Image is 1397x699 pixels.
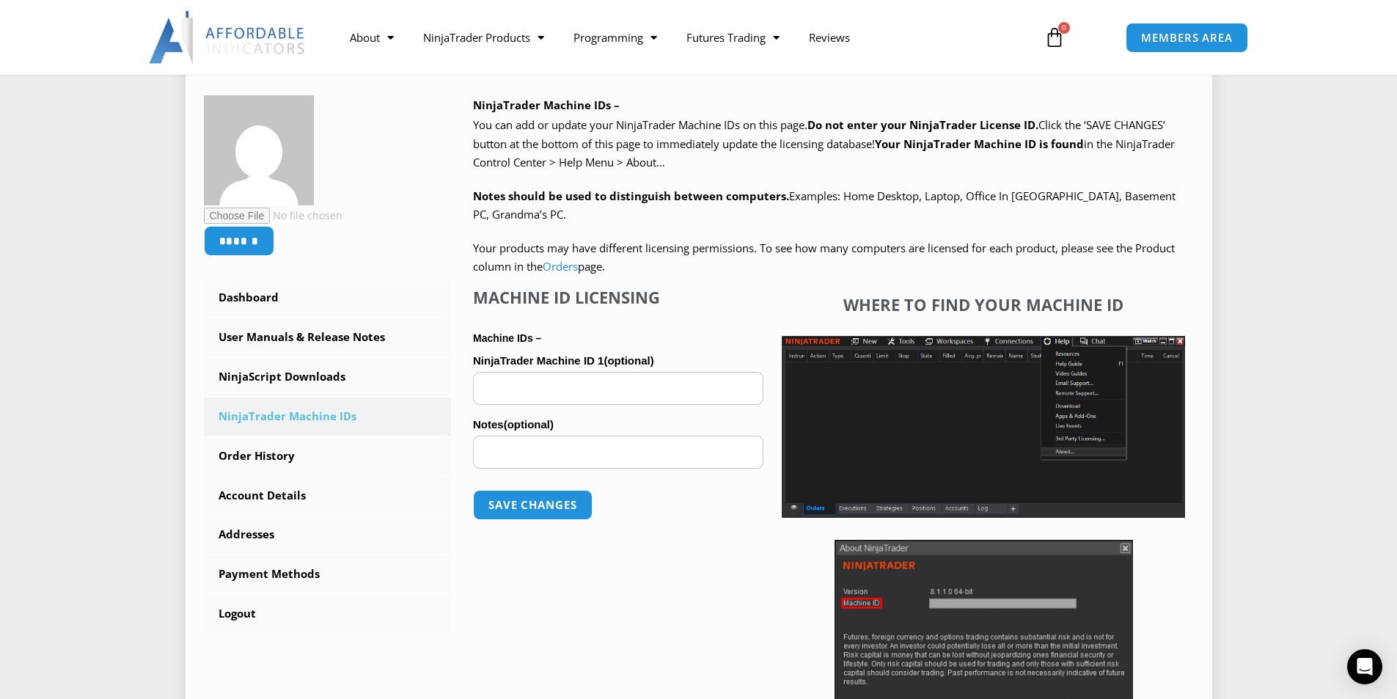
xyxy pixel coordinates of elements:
[543,259,578,274] a: Orders
[335,21,1027,54] nav: Menu
[875,136,1084,151] strong: Your NinjaTrader Machine ID is found
[1058,22,1070,34] span: 0
[1347,649,1382,684] div: Open Intercom Messenger
[149,11,307,64] img: LogoAI | Affordable Indicators – NinjaTrader
[504,418,554,431] span: (optional)
[473,117,1175,169] span: Click the ‘SAVE CHANGES’ button at the bottom of this page to immediately update the licensing da...
[794,21,865,54] a: Reviews
[204,398,452,436] a: NinjaTrader Machine IDs
[1126,23,1248,53] a: MEMBERS AREA
[204,555,452,593] a: Payment Methods
[473,189,1176,222] span: Examples: Home Desktop, Laptop, Office In [GEOGRAPHIC_DATA], Basement PC, Grandma’s PC.
[473,332,541,344] strong: Machine IDs –
[204,437,452,475] a: Order History
[473,288,763,307] h4: Machine ID Licensing
[204,95,314,205] img: dad6432197473a7ef764a56c2f9e7b16d9c27cd28d33e08e738fc0fd9002eacf
[782,336,1185,518] img: Screenshot 2025-01-17 1155544 | Affordable Indicators – NinjaTrader
[473,98,620,112] b: NinjaTrader Machine IDs –
[204,595,452,633] a: Logout
[1141,32,1233,43] span: MEMBERS AREA
[604,354,653,367] span: (optional)
[204,318,452,356] a: User Manuals & Release Notes
[782,295,1185,314] h4: Where to find your Machine ID
[408,21,559,54] a: NinjaTrader Products
[807,117,1038,132] b: Do not enter your NinjaTrader License ID.
[335,21,408,54] a: About
[1022,16,1087,59] a: 0
[204,477,452,515] a: Account Details
[473,189,789,203] strong: Notes should be used to distinguish between computers.
[204,279,452,317] a: Dashboard
[473,350,763,372] label: NinjaTrader Machine ID 1
[204,279,452,633] nav: Account pages
[559,21,672,54] a: Programming
[204,516,452,554] a: Addresses
[473,414,763,436] label: Notes
[672,21,794,54] a: Futures Trading
[204,358,452,396] a: NinjaScript Downloads
[473,117,807,132] span: You can add or update your NinjaTrader Machine IDs on this page.
[473,490,593,520] button: Save changes
[473,241,1175,274] span: Your products may have different licensing permissions. To see how many computers are licensed fo...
